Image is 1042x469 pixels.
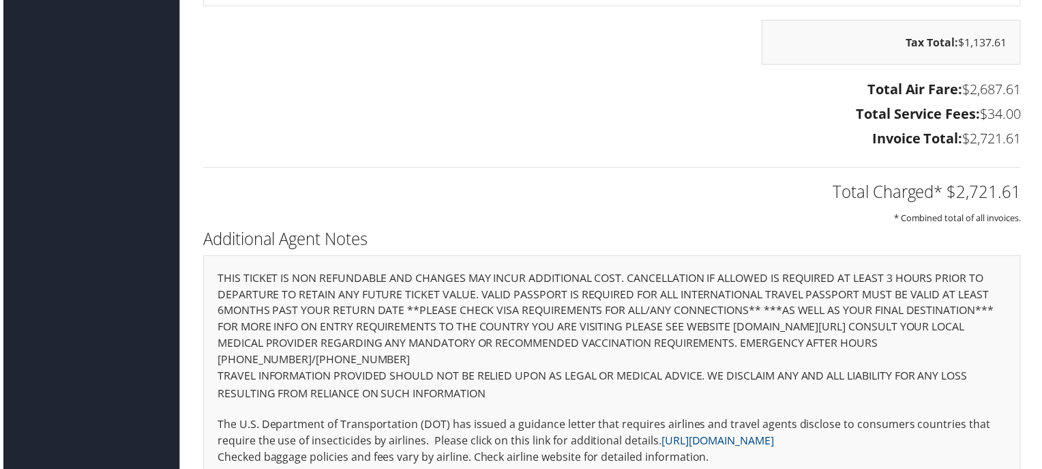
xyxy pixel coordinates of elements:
h2: Additional Agent Notes [201,229,1024,252]
p: TRAVEL INFORMATION PROVIDED SHOULD NOT BE RELIED UPON AS LEGAL OR MEDICAL ADVICE. WE DISCLAIM ANY... [215,369,1009,404]
div: $1,137.61 [763,20,1024,65]
h2: Total Charged* $2,721.61 [201,182,1024,205]
h3: $2,687.61 [201,81,1024,100]
p: Checked baggage policies and fees vary by airline. Check airline website for detailed information. [215,451,1009,469]
strong: Tax Total: [908,35,961,50]
strong: Invoice Total: [874,130,965,148]
small: * Combined total of all invoices. [896,213,1024,225]
a: [URL][DOMAIN_NAME] [662,436,775,451]
h3: $34.00 [201,105,1024,124]
strong: Total Air Fare: [869,81,965,99]
strong: Total Service Fees: [858,105,983,124]
h3: $2,721.61 [201,130,1024,149]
